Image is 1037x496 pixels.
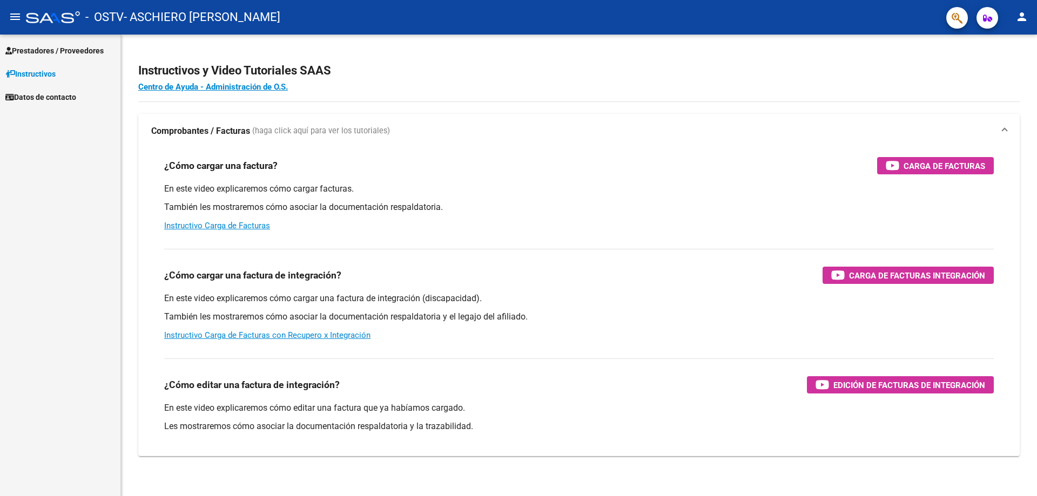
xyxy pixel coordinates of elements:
[138,82,288,92] a: Centro de Ayuda - Administración de O.S.
[1000,459,1026,485] iframe: Intercom live chat
[164,158,278,173] h3: ¿Cómo cargar una factura?
[849,269,985,282] span: Carga de Facturas Integración
[877,157,994,174] button: Carga de Facturas
[138,148,1020,456] div: Comprobantes / Facturas (haga click aquí para ver los tutoriales)
[138,60,1020,81] h2: Instructivos y Video Tutoriales SAAS
[164,293,994,304] p: En este video explicaremos cómo cargar una factura de integración (discapacidad).
[124,5,280,29] span: - ASCHIERO [PERSON_NAME]
[164,420,994,432] p: Les mostraremos cómo asociar la documentación respaldatoria y la trazabilidad.
[9,10,22,23] mat-icon: menu
[164,221,270,230] a: Instructivo Carga de Facturas
[138,114,1020,148] mat-expansion-panel-header: Comprobantes / Facturas (haga click aquí para ver los tutoriales)
[164,402,994,414] p: En este video explicaremos cómo editar una factura que ya habíamos cargado.
[151,125,250,137] strong: Comprobantes / Facturas
[5,91,76,103] span: Datos de contacto
[164,330,371,340] a: Instructivo Carga de Facturas con Recupero x Integración
[164,311,994,323] p: También les mostraremos cómo asociar la documentación respaldatoria y el legajo del afiliado.
[252,125,390,137] span: (haga click aquí para ver los tutoriales)
[5,68,56,80] span: Instructivos
[5,45,104,57] span: Prestadores / Proveedores
[807,376,994,393] button: Edición de Facturas de integración
[164,183,994,195] p: En este video explicaremos cómo cargar facturas.
[823,267,994,284] button: Carga de Facturas Integración
[85,5,124,29] span: - OSTV
[164,268,341,283] h3: ¿Cómo cargar una factura de integración?
[164,201,994,213] p: También les mostraremos cómo asociar la documentación respaldatoria.
[904,159,985,173] span: Carga de Facturas
[164,377,340,392] h3: ¿Cómo editar una factura de integración?
[833,378,985,392] span: Edición de Facturas de integración
[1015,10,1028,23] mat-icon: person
